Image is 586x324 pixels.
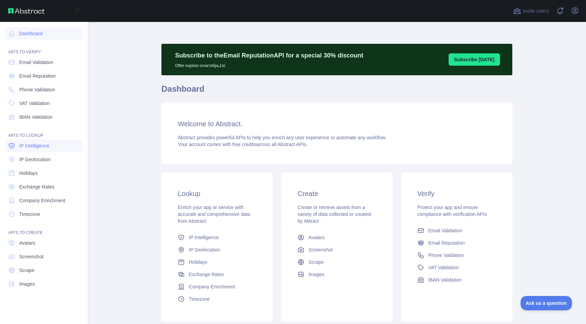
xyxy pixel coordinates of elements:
[5,41,82,55] div: API'S TO VERIFY
[178,189,256,198] h3: Lookup
[295,268,379,281] a: Images
[297,205,371,224] span: Create or retrieve assets from a variety of data collected or created by Abtract
[19,183,54,190] span: Exchange Rates
[308,234,325,241] span: Avatars
[295,244,379,256] a: Screenshot
[523,7,549,15] span: Invite users
[19,156,51,163] span: IP Geolocation
[161,83,512,100] h1: Dashboard
[19,142,49,149] span: IP Intelligence
[5,70,82,82] a: Email Reputation
[5,208,82,220] a: Timezone
[189,283,235,290] span: Company Enrichment
[5,153,82,166] a: IP Geolocation
[189,296,210,302] span: Timezone
[5,167,82,179] a: Holidays
[295,256,379,268] a: Scrape
[178,119,496,129] h3: Welcome to Abstract.
[178,205,250,224] span: Enrich your app or service with accurate and comprehensive data from Abstract
[189,259,207,265] span: Holidays
[428,239,465,246] span: Email Reputation
[5,250,82,263] a: Screenshot
[5,140,82,152] a: IP Intelligence
[19,267,34,274] span: Scrape
[512,5,550,16] button: Invite users
[428,276,462,283] span: IBAN Validation
[175,244,259,256] a: IP Geolocation
[175,256,259,268] a: Holidays
[308,259,323,265] span: Scrape
[417,205,487,217] span: Protect your app and ensure compliance with verification APIs
[5,97,82,109] a: VAT Validation
[19,86,55,93] span: Phone Validation
[428,252,464,259] span: Phone Validation
[428,227,462,234] span: Email Validation
[175,60,363,68] p: Offer expires on октябрь 1st.
[5,125,82,138] div: API'S TO LOOKUP
[5,222,82,235] div: API'S TO CREATE
[5,181,82,193] a: Exchange Rates
[415,237,499,249] a: Email Reputation
[5,237,82,249] a: Avatars
[175,281,259,293] a: Company Enrichment
[5,111,82,123] a: IBAN Validation
[19,59,53,66] span: Email Validation
[19,114,52,120] span: IBAN Validation
[5,264,82,276] a: Scrape
[521,296,572,310] iframe: Toggle Customer Support
[19,281,35,287] span: Images
[8,8,45,14] img: Abstract API
[19,100,50,107] span: VAT Validation
[175,293,259,305] a: Timezone
[428,264,459,271] span: VAT Validation
[189,234,219,241] span: IP Intelligence
[415,274,499,286] a: IBAN Validation
[415,261,499,274] a: VAT Validation
[5,56,82,68] a: Email Validation
[297,189,376,198] h3: Create
[175,51,363,60] p: Subscribe to the Email Reputation API for a special 30 % discount
[19,239,35,246] span: Avatars
[415,249,499,261] a: Phone Validation
[308,246,333,253] span: Screenshot
[308,271,324,278] span: Images
[5,278,82,290] a: Images
[19,73,56,79] span: Email Reputation
[415,224,499,237] a: Email Validation
[189,271,224,278] span: Exchange Rates
[178,135,387,140] span: Abstract provides powerful APIs to help you enrich any user experience or automate any workflow.
[417,189,496,198] h3: Verify
[449,53,500,66] button: Subscribe [DATE]
[5,27,82,40] a: Dashboard
[178,142,307,147] span: Your account comes with across all Abstract APIs.
[19,170,38,177] span: Holidays
[19,197,65,204] span: Company Enrichment
[19,211,40,218] span: Timezone
[175,268,259,281] a: Exchange Rates
[19,253,44,260] span: Screenshot
[175,231,259,244] a: IP Intelligence
[5,83,82,96] a: Phone Validation
[295,231,379,244] a: Avatars
[232,142,256,147] span: free credits
[5,194,82,207] a: Company Enrichment
[189,246,220,253] span: IP Geolocation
